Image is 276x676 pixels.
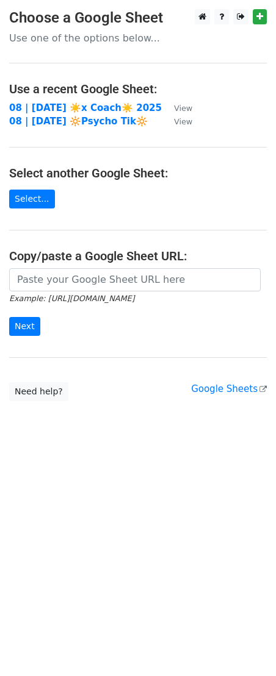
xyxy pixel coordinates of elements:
input: Next [9,317,40,336]
a: View [162,102,192,113]
a: Select... [9,190,55,208]
h3: Choose a Google Sheet [9,9,267,27]
h4: Copy/paste a Google Sheet URL: [9,249,267,263]
small: View [174,104,192,113]
a: View [162,116,192,127]
h4: Select another Google Sheet: [9,166,267,180]
p: Use one of the options below... [9,32,267,44]
a: 08 | [DATE] ☀️x Coach☀️ 2025 [9,102,162,113]
a: Google Sheets [191,383,267,394]
small: Example: [URL][DOMAIN_NAME] [9,294,134,303]
h4: Use a recent Google Sheet: [9,82,267,96]
a: Need help? [9,382,68,401]
input: Paste your Google Sheet URL here [9,268,261,291]
small: View [174,117,192,126]
a: 08 | [DATE] 🔆Psycho Tik🔆 [9,116,148,127]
